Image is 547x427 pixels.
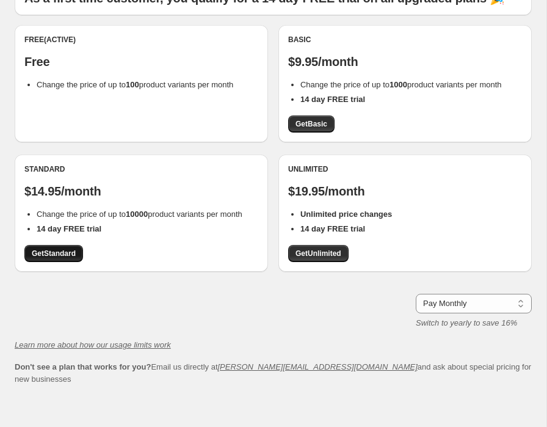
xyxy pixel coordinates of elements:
[288,115,335,133] a: GetBasic
[288,54,522,69] p: $9.95/month
[126,80,139,89] b: 100
[24,54,258,69] p: Free
[24,164,258,174] div: Standard
[288,35,522,45] div: Basic
[300,210,392,219] b: Unlimited price changes
[218,362,418,371] a: [PERSON_NAME][EMAIL_ADDRESS][DOMAIN_NAME]
[24,35,258,45] div: Free (Active)
[24,245,83,262] a: GetStandard
[15,362,531,384] span: Email us directly at and ask about special pricing for new businesses
[295,249,341,258] span: Get Unlimited
[32,249,76,258] span: Get Standard
[37,224,101,233] b: 14 day FREE trial
[288,245,349,262] a: GetUnlimited
[15,362,151,371] b: Don't see a plan that works for you?
[300,95,365,104] b: 14 day FREE trial
[288,164,522,174] div: Unlimited
[288,184,522,199] p: $19.95/month
[416,318,517,327] i: Switch to yearly to save 16%
[300,224,365,233] b: 14 day FREE trial
[295,119,327,129] span: Get Basic
[15,340,171,349] a: Learn more about how our usage limits work
[24,184,258,199] p: $14.95/month
[389,80,407,89] b: 1000
[300,80,502,89] span: Change the price of up to product variants per month
[37,210,242,219] span: Change the price of up to product variants per month
[37,80,233,89] span: Change the price of up to product variants per month
[126,210,148,219] b: 10000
